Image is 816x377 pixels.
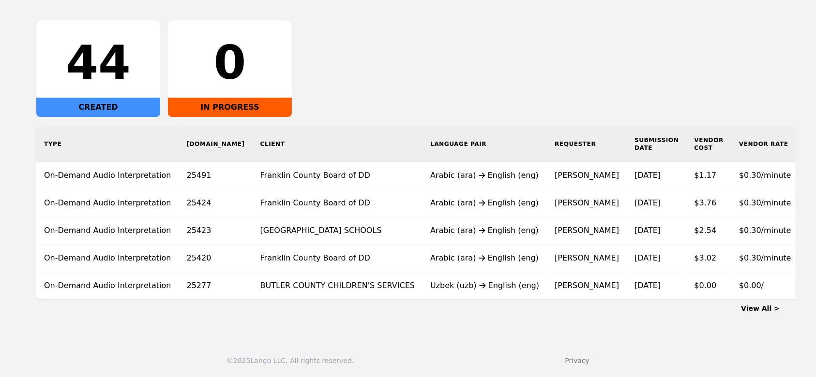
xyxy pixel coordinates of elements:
[36,127,179,162] th: Type
[227,356,354,365] div: © 2025 Lango LLC. All rights reserved.
[739,171,791,180] span: $0.30/minute
[686,127,731,162] th: Vendor Cost
[253,127,423,162] th: Client
[686,245,731,272] td: $3.02
[547,127,627,162] th: Requester
[565,357,589,364] a: Privacy
[547,162,627,189] td: [PERSON_NAME]
[253,189,423,217] td: Franklin County Board of DD
[686,162,731,189] td: $1.17
[741,304,780,312] a: View All >
[635,281,661,290] time: [DATE]
[627,127,686,162] th: Submission Date
[739,281,764,290] span: $0.00/
[36,217,179,245] td: On-Demand Audio Interpretation
[253,245,423,272] td: Franklin County Board of DD
[686,217,731,245] td: $2.54
[36,189,179,217] td: On-Demand Audio Interpretation
[430,280,539,291] div: Uzbek (uzb) English (eng)
[179,127,253,162] th: [DOMAIN_NAME]
[547,272,627,300] td: [PERSON_NAME]
[635,226,661,235] time: [DATE]
[253,272,423,300] td: BUTLER COUNTY CHILDREN'S SERVICES
[253,217,423,245] td: [GEOGRAPHIC_DATA] SCHOOLS
[36,245,179,272] td: On-Demand Audio Interpretation
[547,245,627,272] td: [PERSON_NAME]
[635,171,661,180] time: [DATE]
[430,225,539,236] div: Arabic (ara) English (eng)
[179,272,253,300] td: 25277
[423,127,547,162] th: Language Pair
[635,253,661,262] time: [DATE]
[547,217,627,245] td: [PERSON_NAME]
[179,189,253,217] td: 25424
[44,40,152,86] div: 44
[430,197,539,209] div: Arabic (ara) English (eng)
[739,198,791,207] span: $0.30/minute
[430,170,539,181] div: Arabic (ara) English (eng)
[176,40,284,86] div: 0
[253,162,423,189] td: Franklin County Board of DD
[179,217,253,245] td: 25423
[739,253,791,262] span: $0.30/minute
[430,252,539,264] div: Arabic (ara) English (eng)
[547,189,627,217] td: [PERSON_NAME]
[686,189,731,217] td: $3.76
[36,272,179,300] td: On-Demand Audio Interpretation
[731,127,799,162] th: Vendor Rate
[179,245,253,272] td: 25420
[36,162,179,189] td: On-Demand Audio Interpretation
[739,226,791,235] span: $0.30/minute
[168,98,292,117] div: IN PROGRESS
[686,272,731,300] td: $0.00
[635,198,661,207] time: [DATE]
[36,98,160,117] div: CREATED
[179,162,253,189] td: 25491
